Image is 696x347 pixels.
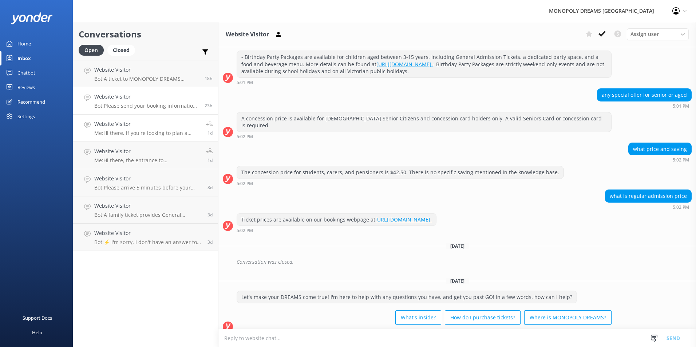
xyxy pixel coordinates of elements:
[17,95,45,109] div: Recommend
[73,142,218,169] a: Website VisitorMe:Hi there, the entrance to [GEOGRAPHIC_DATA]'s carpark can be found on [GEOGRAPH...
[17,109,35,124] div: Settings
[597,103,692,108] div: Sep 17 2025 05:01pm (UTC +11:00) Australia/Sydney
[94,184,202,191] p: Bot: Please arrive 5 minutes before your entry time. If you're running later than your session ti...
[207,157,213,163] span: Oct 14 2025 10:26am (UTC +11:00) Australia/Sydney
[94,66,199,74] h4: Website Visitor
[94,93,199,101] h4: Website Visitor
[237,214,436,226] div: Ticket prices are available on our bookings webpage at
[94,76,199,82] p: Bot: A ticket to MONOPOLY DREAMS [GEOGRAPHIC_DATA] includes access to Mr. Monopoly’s Mansion and ...
[446,278,469,284] span: [DATE]
[73,196,218,224] a: Website VisitorBot:A family ticket provides General Admission for either 2 Adults and 2 Children,...
[94,239,202,246] p: Bot: ⚡ I'm sorry, I don't have an answer to your question. Could you please try rephrasing your q...
[237,291,577,303] div: Let's make your DREAMS come true! I'm here to help with any questions you have, and get you past ...
[207,212,213,218] span: Oct 12 2025 08:42am (UTC +11:00) Australia/Sydney
[94,157,201,164] p: Me: Hi there, the entrance to [GEOGRAPHIC_DATA]'s carpark can be found on [GEOGRAPHIC_DATA], clos...
[94,175,202,183] h4: Website Visitor
[237,228,436,233] div: Sep 17 2025 05:02pm (UTC +11:00) Australia/Sydney
[237,166,563,179] div: The concession price for students, carers, and pensioners is $42.50. There is no specific saving ...
[207,184,213,191] span: Oct 12 2025 09:53am (UTC +11:00) Australia/Sydney
[17,36,31,51] div: Home
[237,135,253,139] strong: 5:02 PM
[223,256,692,268] div: 2025-09-21T19:32:36.428
[629,143,691,155] div: what price and saving
[630,30,659,38] span: Assign user
[73,87,218,115] a: Website VisitorBot:Please send your booking information to [EMAIL_ADDRESS][DOMAIN_NAME], and one ...
[524,310,612,325] button: Where is MONOPOLY DREAMS?
[94,229,202,237] h4: Website Visitor
[237,134,612,139] div: Sep 17 2025 05:02pm (UTC +11:00) Australia/Sydney
[32,325,42,340] div: Help
[94,147,201,155] h4: Website Visitor
[107,46,139,54] a: Closed
[237,256,692,268] div: Conversation was closed.
[446,243,469,249] span: [DATE]
[207,130,213,136] span: Oct 14 2025 10:28am (UTC +11:00) Australia/Sydney
[237,51,611,77] div: - Birthday Party Packages are available for children aged between 3-15 years, including General A...
[94,202,202,210] h4: Website Visitor
[597,89,691,101] div: any special offer for senior or aged
[395,310,441,325] button: What's inside?
[237,112,611,132] div: A concession price is available for [DEMOGRAPHIC_DATA] Senior Citizens and concession card holder...
[628,157,692,162] div: Sep 17 2025 05:02pm (UTC +11:00) Australia/Sydney
[205,75,213,81] span: Oct 14 2025 03:29pm (UTC +11:00) Australia/Sydney
[94,103,199,109] p: Bot: Please send your booking information to [EMAIL_ADDRESS][DOMAIN_NAME], and one of our friendl...
[445,310,521,325] button: How do I purchase tickets?
[237,328,612,334] div: Oct 13 2025 06:10pm (UTC +11:00) Australia/Sydney
[94,212,202,218] p: Bot: A family ticket provides General Admission for either 2 Adults and 2 Children, or 1 Adult an...
[73,224,218,251] a: Website VisitorBot:⚡ I'm sorry, I don't have an answer to your question. Could you please try rep...
[73,169,218,196] a: Website VisitorBot:Please arrive 5 minutes before your entry time. If you're running later than y...
[17,65,35,80] div: Chatbot
[107,45,135,56] div: Closed
[11,12,53,24] img: yonder-white-logo.png
[375,216,432,223] a: [URL][DOMAIN_NAME].
[673,158,689,162] strong: 5:02 PM
[673,205,689,210] strong: 5:02 PM
[237,181,564,186] div: Sep 17 2025 05:02pm (UTC +11:00) Australia/Sydney
[17,80,35,95] div: Reviews
[605,190,691,202] div: what is regular admission price
[73,60,218,87] a: Website VisitorBot:A ticket to MONOPOLY DREAMS [GEOGRAPHIC_DATA] includes access to Mr. Monopoly’...
[226,30,269,39] h3: Website Visitor
[23,311,52,325] div: Support Docs
[17,51,31,65] div: Inbox
[79,46,107,54] a: Open
[237,80,612,85] div: Sep 17 2025 05:01pm (UTC +11:00) Australia/Sydney
[94,120,201,128] h4: Website Visitor
[79,27,213,41] h2: Conversations
[605,204,692,210] div: Sep 17 2025 05:02pm (UTC +11:00) Australia/Sydney
[627,28,689,40] div: Assign User
[237,182,253,186] strong: 5:02 PM
[207,239,213,245] span: Oct 11 2025 06:42pm (UTC +11:00) Australia/Sydney
[237,80,253,85] strong: 5:01 PM
[376,61,433,68] a: [URL][DOMAIN_NAME].
[205,103,213,109] span: Oct 14 2025 10:45am (UTC +11:00) Australia/Sydney
[73,115,218,142] a: Website VisitorMe:Hi there, if you're looking to plan a school excursion, prices and resources ca...
[79,45,104,56] div: Open
[94,130,201,136] p: Me: Hi there, if you're looking to plan a school excursion, prices and resources can be found her...
[237,228,253,233] strong: 5:02 PM
[673,104,689,108] strong: 5:01 PM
